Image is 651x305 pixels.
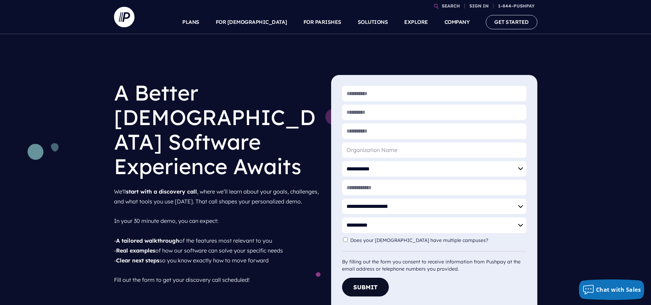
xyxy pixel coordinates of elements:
[596,286,641,293] span: Chat with Sales
[342,278,389,296] button: Submit
[486,15,537,29] a: GET STARTED
[116,237,179,244] strong: A tailored walkthrough
[303,10,341,34] a: FOR PARISHES
[342,142,526,158] input: Organization Name
[342,251,526,273] div: By filling out the form you consent to receive information from Pushpay at the email address or t...
[114,184,320,288] p: We'll , where we’ll learn about your goals, challenges, and what tools you use [DATE]. That call ...
[216,10,287,34] a: FOR [DEMOGRAPHIC_DATA]
[358,10,388,34] a: SOLUTIONS
[350,238,492,243] label: Does your [DEMOGRAPHIC_DATA] have multiple campuses?
[116,247,155,254] strong: Real examples
[126,188,197,195] strong: start with a discovery call
[579,279,645,300] button: Chat with Sales
[404,10,428,34] a: EXPLORE
[114,75,320,184] h1: A Better [DEMOGRAPHIC_DATA] Software Experience Awaits
[444,10,470,34] a: COMPANY
[116,257,159,264] strong: Clear next steps
[182,10,199,34] a: PLANS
